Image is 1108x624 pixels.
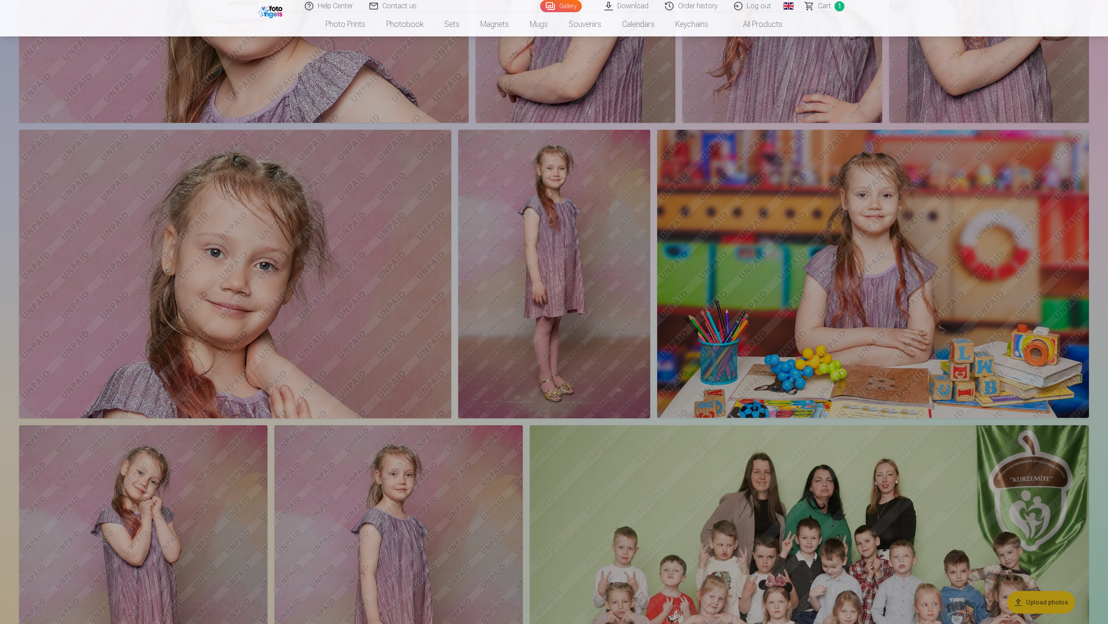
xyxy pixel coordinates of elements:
span: 1 [834,1,844,11]
a: Souvenirs [558,12,612,36]
img: /fa1 [258,3,285,18]
a: Calendars [612,12,665,36]
a: All products [719,12,793,36]
a: Photo prints [315,12,376,36]
a: Sets [434,12,470,36]
a: Magnets [470,12,519,36]
a: Photobook [376,12,434,36]
a: Keychains [665,12,719,36]
span: Сart [818,1,831,11]
a: Mugs [519,12,558,36]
